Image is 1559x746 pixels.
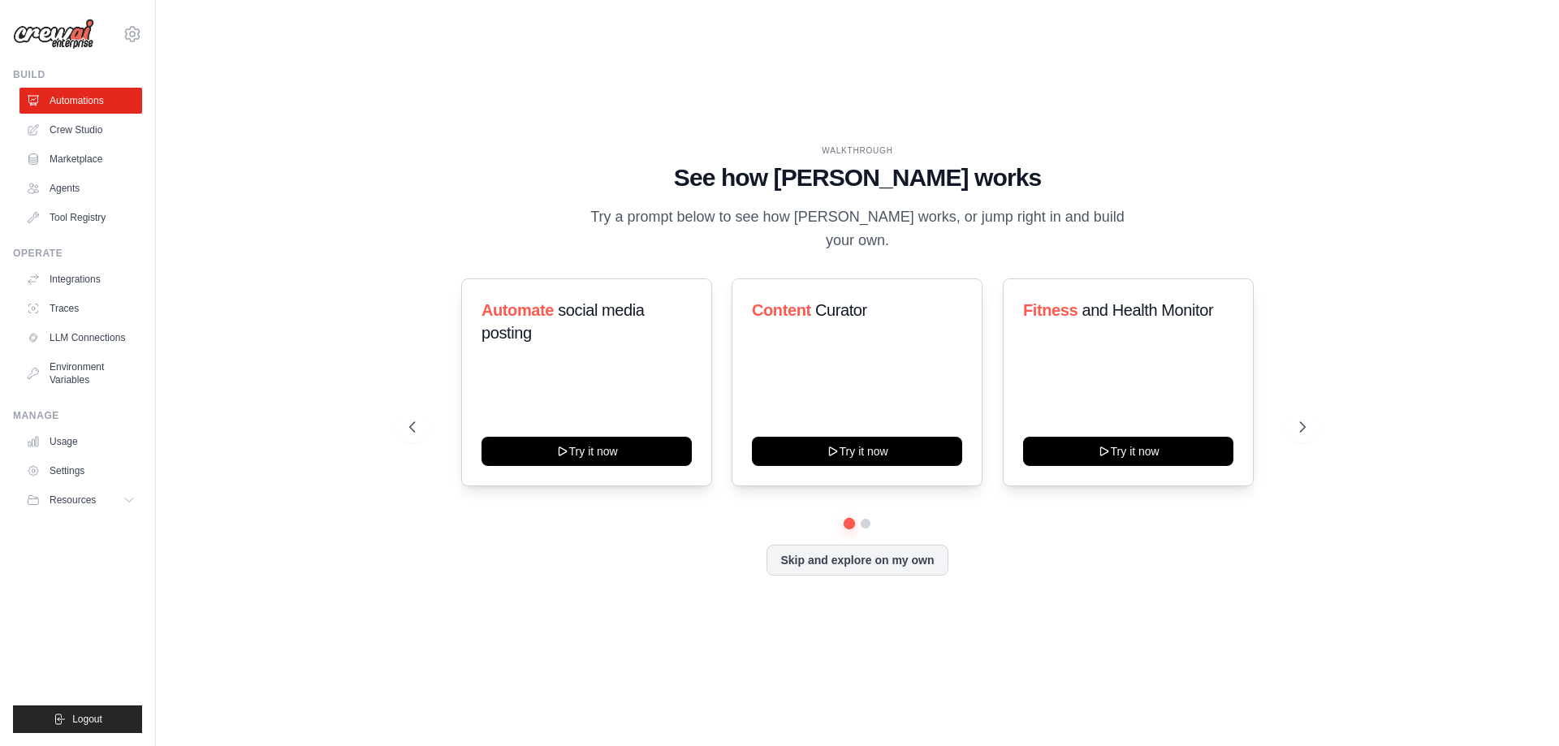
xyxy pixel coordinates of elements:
div: Operate [13,247,142,260]
div: Build [13,68,142,81]
h1: See how [PERSON_NAME] works [409,163,1306,192]
a: Automations [19,88,142,114]
a: Settings [19,458,142,484]
button: Logout [13,705,142,733]
div: Manage [13,409,142,422]
a: Crew Studio [19,117,142,143]
button: Try it now [752,437,962,466]
a: Marketplace [19,146,142,172]
span: Content [752,301,811,319]
span: social media posting [482,301,645,342]
a: Environment Variables [19,354,142,393]
span: Resources [50,494,96,507]
span: Logout [72,713,102,726]
a: Integrations [19,266,142,292]
button: Try it now [1023,437,1233,466]
a: Tool Registry [19,205,142,231]
a: Traces [19,295,142,321]
span: and Health Monitor [1082,301,1213,319]
a: Usage [19,429,142,455]
a: LLM Connections [19,325,142,351]
button: Skip and explore on my own [767,545,948,576]
div: WALKTHROUGH [409,144,1306,157]
span: Fitness [1023,301,1077,319]
p: Try a prompt below to see how [PERSON_NAME] works, or jump right in and build your own. [585,205,1130,253]
button: Try it now [482,437,692,466]
span: Curator [815,301,867,319]
span: Automate [482,301,554,319]
a: Agents [19,175,142,201]
button: Resources [19,487,142,513]
img: Logo [13,19,94,50]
